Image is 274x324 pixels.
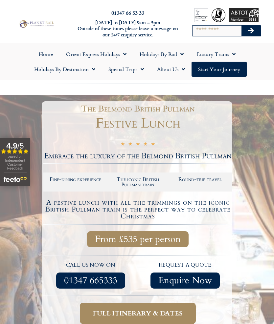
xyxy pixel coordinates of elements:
[56,273,125,289] a: 01347 665333
[143,142,148,148] i: ★
[95,235,181,243] span: From £535 per person
[44,199,231,220] h4: A festive lunch with all the trimmings on the iconic British Pullman train is the perfect way to ...
[158,276,212,285] span: Enquire Now
[190,47,242,62] a: Luxury Trains
[47,261,135,270] p: call us now on
[121,142,125,148] i: ★
[141,261,229,270] p: request a quote
[32,47,59,62] a: Home
[48,177,103,182] h2: Fine-dining experience
[3,47,271,77] nav: Menu
[75,20,181,38] h6: [DATE] to [DATE] 9am – 5pm Outside of these times please leave a message on our 24/7 enquiry serv...
[93,309,183,317] span: Full itinerary & dates
[64,276,117,285] span: 01347 665333
[110,177,166,187] h2: The iconic British Pullman train
[18,19,55,28] img: Planet Rail Train Holidays Logo
[150,273,220,289] a: Enquire Now
[80,303,196,324] a: Full itinerary & dates
[59,47,133,62] a: Orient Express Holidays
[43,152,232,160] h2: Embrace the luxury of the Belmond British Pullman
[133,47,190,62] a: Holidays by Rail
[172,177,228,182] h2: Round-trip travel
[192,62,247,77] a: Start your Journey
[43,116,232,130] h1: Festive Lunch
[151,142,155,148] i: ★
[111,9,144,16] a: 01347 66 53 33
[121,141,155,148] div: 5/5
[128,142,132,148] i: ★
[241,26,261,36] button: Search
[28,62,102,77] a: Holidays by Destination
[102,62,150,77] a: Special Trips
[150,62,192,77] a: About Us
[47,105,229,113] h1: The Belmond British Pullman
[136,142,140,148] i: ★
[87,231,189,247] a: From £535 per person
